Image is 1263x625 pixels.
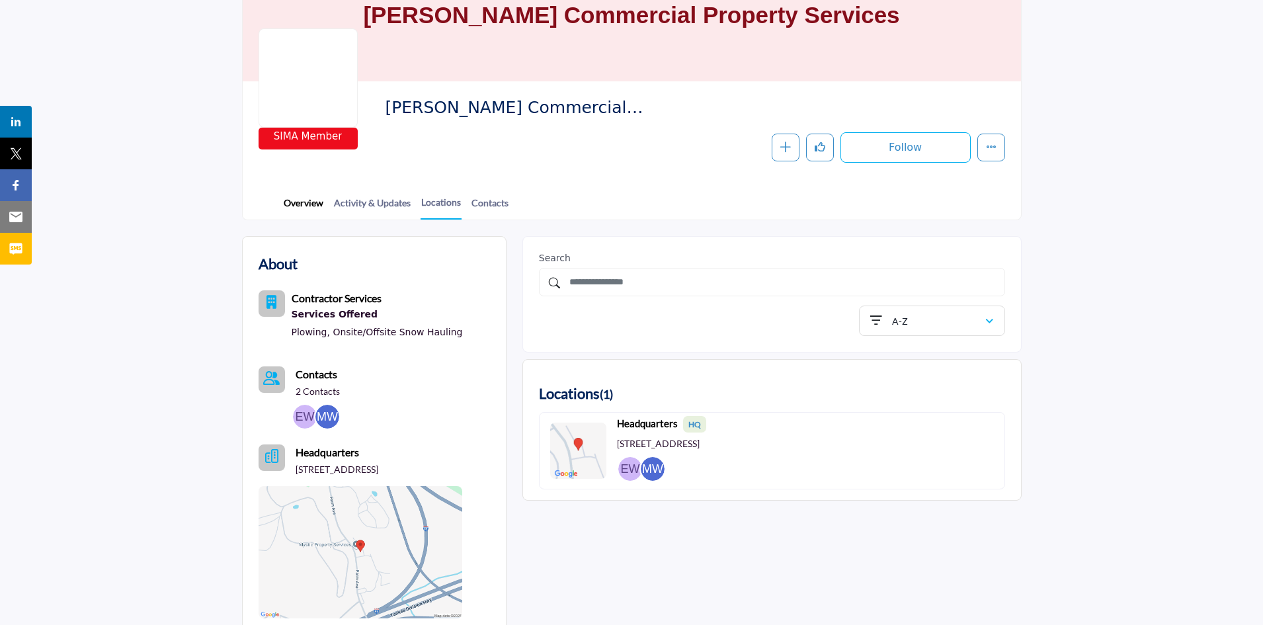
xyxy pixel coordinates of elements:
b: Headquarters [617,416,706,433]
a: Onsite/Offsite Snow Hauling [333,327,462,337]
button: Category Icon [259,290,285,317]
b: Contacts [296,368,337,380]
a: Contacts [471,196,509,219]
a: Activity & Updates [333,196,411,219]
img: Location Map [550,423,606,479]
button: More details [977,134,1005,161]
h2: Locations [539,382,613,405]
a: 2 Contacts [296,385,340,398]
span: SIMA Member [274,129,343,144]
span: HQ [683,416,706,433]
a: Contractor Services [292,294,382,304]
a: Overview [283,196,324,219]
span: 1 [603,387,610,401]
p: [STREET_ADDRESS] [617,437,700,450]
img: ELAINE WEISS [618,457,642,481]
button: Like [806,134,834,161]
a: Locations [421,195,462,220]
p: A-Z [892,315,908,328]
img: ELAINE W. [293,405,317,429]
span: ( ) [600,387,613,401]
img: Michael W. [315,405,339,429]
button: Headquarter icon [259,444,285,471]
a: Plowing, [292,327,330,337]
h2: Search [539,253,1005,264]
button: Follow [840,132,971,163]
a: Services Offered [292,306,463,323]
div: Services Offered refers to the specific products, assistance, or expertise a business provides to... [292,306,463,323]
a: Link of redirect to contact page [259,366,285,393]
img: Michael Weiss [641,457,665,481]
b: Contractor Services [292,292,382,304]
button: Contact-Employee Icon [259,366,285,393]
img: Location Map [259,486,463,618]
b: Headquarters [296,444,359,460]
button: A-Z [859,306,1005,336]
a: Contacts [296,366,337,382]
p: [STREET_ADDRESS] [296,463,378,476]
span: Weiss Commercial Property Services [385,97,683,119]
h2: About [259,253,298,274]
